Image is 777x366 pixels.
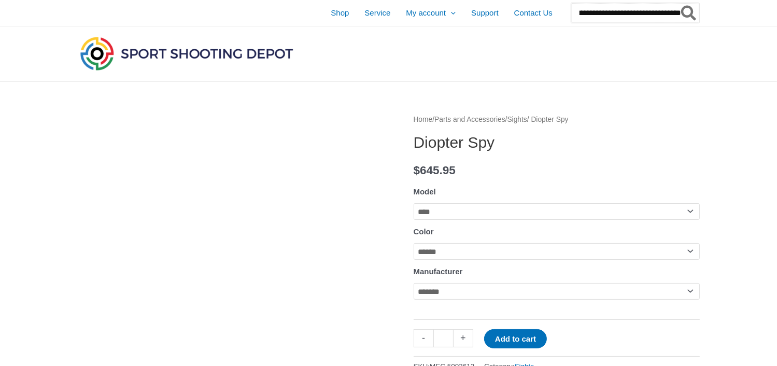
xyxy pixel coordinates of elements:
[414,164,420,177] span: $
[414,227,434,236] label: Color
[414,267,463,276] label: Manufacturer
[433,329,454,347] input: Product quantity
[679,3,699,23] button: Search
[414,116,433,123] a: Home
[414,164,456,177] bdi: 645.95
[454,329,473,347] a: +
[78,34,295,73] img: Sport Shooting Depot
[484,329,547,348] button: Add to cart
[414,113,700,126] nav: Breadcrumb
[414,329,433,347] a: -
[507,116,527,123] a: Sights
[434,116,505,123] a: Parts and Accessories
[414,133,700,152] h1: Diopter Spy
[414,187,436,196] label: Model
